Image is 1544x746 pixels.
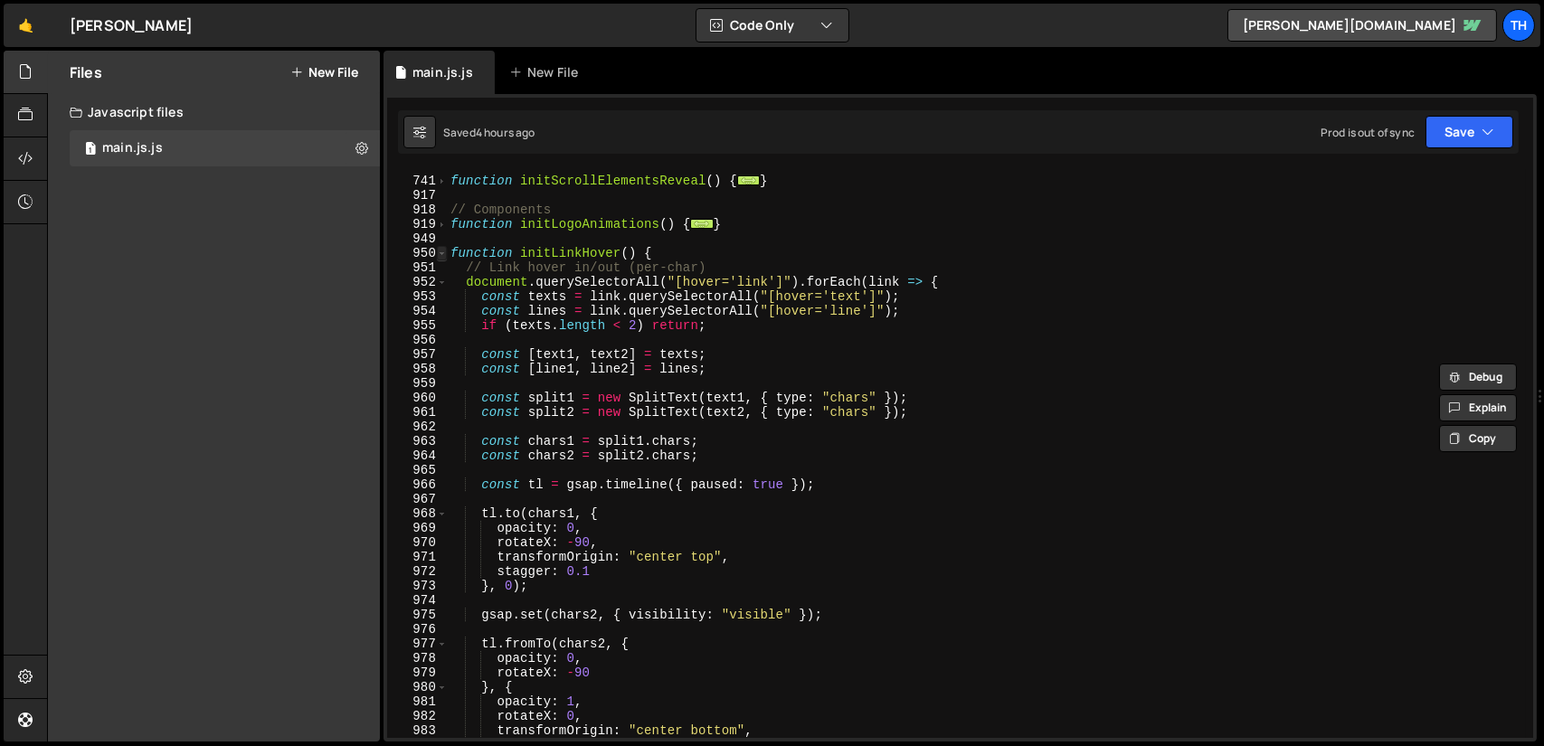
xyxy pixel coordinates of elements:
a: 🤙 [4,4,48,47]
div: 959 [387,376,448,391]
div: main.js.js [102,140,163,156]
div: Saved [443,125,535,140]
div: 917 [387,188,448,203]
div: 966 [387,477,448,492]
div: 952 [387,275,448,289]
div: 974 [387,593,448,608]
div: 919 [387,217,448,231]
div: 950 [387,246,448,260]
div: 981 [387,694,448,709]
button: Save [1426,116,1513,148]
div: 918 [387,203,448,217]
div: 972 [387,564,448,579]
div: 983 [387,723,448,738]
div: 960 [387,391,448,405]
div: New File [509,63,585,81]
div: main.js.js [412,63,473,81]
div: Javascript files [48,94,380,130]
div: 4 hours ago [476,125,535,140]
div: 982 [387,709,448,723]
button: Copy [1439,425,1517,452]
a: [PERSON_NAME][DOMAIN_NAME] [1227,9,1497,42]
div: 980 [387,680,448,694]
button: Explain [1439,394,1517,421]
div: 951 [387,260,448,275]
span: ... [737,175,760,185]
div: 963 [387,434,448,449]
div: 967 [387,492,448,506]
div: Prod is out of sync [1321,125,1415,140]
div: 962 [387,420,448,434]
div: 978 [387,651,448,666]
div: 965 [387,463,448,477]
div: 17273/47859.js [70,130,380,166]
a: Th [1502,9,1535,42]
div: 956 [387,333,448,347]
div: 979 [387,666,448,680]
div: 976 [387,622,448,637]
span: 1 [85,143,96,157]
div: 970 [387,535,448,550]
div: 968 [387,506,448,521]
div: 949 [387,231,448,246]
div: 741 [387,174,448,188]
div: 958 [387,362,448,376]
div: 969 [387,521,448,535]
div: 975 [387,608,448,622]
div: 957 [387,347,448,362]
div: 954 [387,304,448,318]
div: 953 [387,289,448,304]
div: 961 [387,405,448,420]
div: [PERSON_NAME] [70,14,193,36]
div: 973 [387,579,448,593]
div: 971 [387,550,448,564]
div: 977 [387,637,448,651]
div: 964 [387,449,448,463]
button: Debug [1439,364,1517,391]
button: New File [290,65,358,80]
div: 955 [387,318,448,333]
span: ... [691,219,714,229]
h2: Files [70,62,102,82]
button: Code Only [696,9,848,42]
